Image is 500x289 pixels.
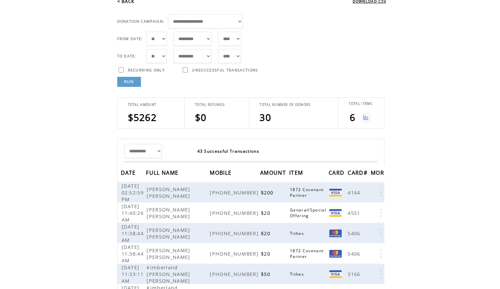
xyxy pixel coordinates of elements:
[348,230,362,237] span: 5406
[121,170,138,174] a: DATE
[261,209,272,216] span: $20
[122,244,144,264] span: [DATE] 11:38:44 AM
[329,189,342,196] img: Visa
[210,250,260,257] span: [PHONE_NUMBER]
[290,248,324,259] span: 1872 Covenant Partner
[290,231,306,236] span: Tithes
[117,54,137,58] span: TO DATE:
[195,103,225,107] span: TOTAL REFUNDS
[348,189,362,196] span: 4164
[329,170,346,174] a: CARD
[122,203,144,223] span: [DATE] 11:40:26 AM
[261,189,275,196] span: $200
[195,111,207,124] span: $0
[260,111,271,124] span: 30
[128,111,157,124] span: $5262
[121,167,138,180] span: DATE
[147,206,192,220] span: [PERSON_NAME] [PERSON_NAME]
[210,170,233,174] a: MOBILE
[117,19,165,24] span: DONATION CAMPAIGN:
[289,167,305,180] span: ITEM
[329,250,342,258] img: Mastercard
[329,270,342,278] img: Visa
[260,167,288,180] span: AMOUNT
[147,227,192,240] span: [PERSON_NAME] [PERSON_NAME]
[147,247,192,260] span: [PERSON_NAME] [PERSON_NAME]
[122,182,144,202] span: [DATE] 02:52:59 PM
[146,167,180,180] span: FULL NAME
[348,271,362,277] span: 3166
[192,68,258,73] span: UNSUCCESSFUL TRANSACTIONS
[210,271,260,277] span: [PHONE_NUMBER]
[348,167,369,180] span: CARD#
[210,209,260,216] span: [PHONE_NUMBER]
[128,68,165,73] span: RECURRING ONLY
[329,209,342,217] img: Visa
[210,167,233,180] span: MOBILE
[348,170,369,174] a: CARD#
[146,170,180,174] a: FULL NAME
[122,264,144,284] span: [DATE] 11:33:11 AM
[350,111,355,124] span: 6
[261,250,272,257] span: $20
[290,207,326,219] span: General/Special Offering
[261,230,272,237] span: $20
[349,102,372,106] span: TOTAL ITEMS
[348,209,362,216] span: 4551
[290,271,306,277] span: Tithes
[210,230,260,237] span: [PHONE_NUMBER]
[210,189,260,196] span: [PHONE_NUMBER]
[289,170,305,174] a: ITEM
[117,36,143,41] span: FROM DATE:
[261,271,272,277] span: $50
[117,77,141,87] a: RUN
[128,103,157,107] span: TOTAL AMOUNT
[329,230,342,237] img: Mastercard
[260,170,288,174] a: AMOUNT
[371,167,389,180] span: MORE
[260,103,311,107] span: TOTAL NUMBER OF DONORS
[147,264,192,284] span: Kimberland [PERSON_NAME] [PERSON_NAME]
[329,167,346,180] span: CARD
[147,186,192,199] span: [PERSON_NAME] [PERSON_NAME]
[197,148,260,154] span: 43 Successful Transactions
[122,223,144,243] span: [DATE] 11:38:44 AM
[290,187,324,198] span: 1872 Covenant Partner
[362,113,370,122] img: View graph
[348,250,362,257] span: 5406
